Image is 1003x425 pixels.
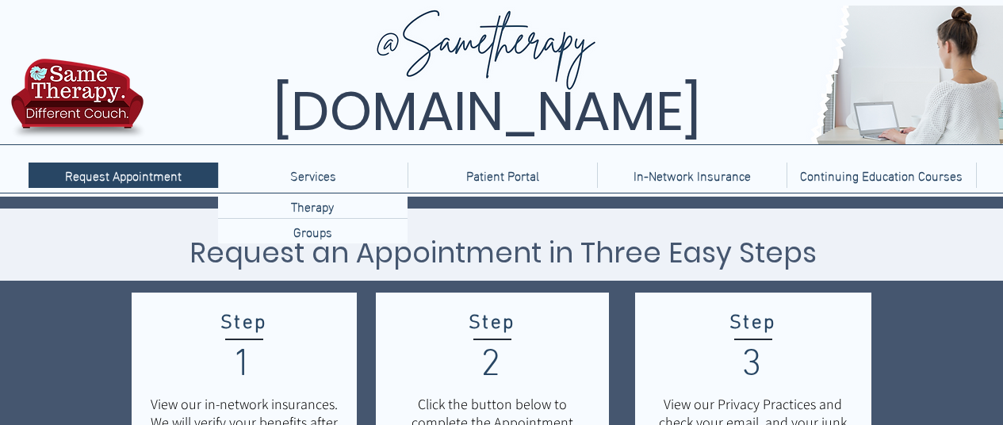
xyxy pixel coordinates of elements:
span: Step [469,312,515,335]
a: Groups [218,218,408,243]
span: [DOMAIN_NAME] [273,74,701,149]
a: Continuing Education Courses [787,163,976,188]
p: Request Appointment [57,163,189,188]
span: 3 [741,343,764,389]
p: Services [282,163,344,188]
a: In-Network Insurance [597,163,787,188]
p: Groups [287,219,339,243]
div: Services [218,163,408,188]
a: Request Appointment [29,163,218,188]
p: In-Network Insurance [626,163,759,188]
a: Patient Portal [408,163,597,188]
h3: Request an Appointment in Three Easy Steps [113,232,893,274]
p: Therapy [285,193,340,218]
a: Therapy [218,193,408,218]
span: 2 [480,343,503,389]
span: Step [729,312,776,335]
span: 1 [232,343,255,389]
span: Step [220,312,267,335]
p: Patient Portal [458,163,547,188]
p: Continuing Education Courses [792,163,970,188]
img: TBH.US [6,56,148,150]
